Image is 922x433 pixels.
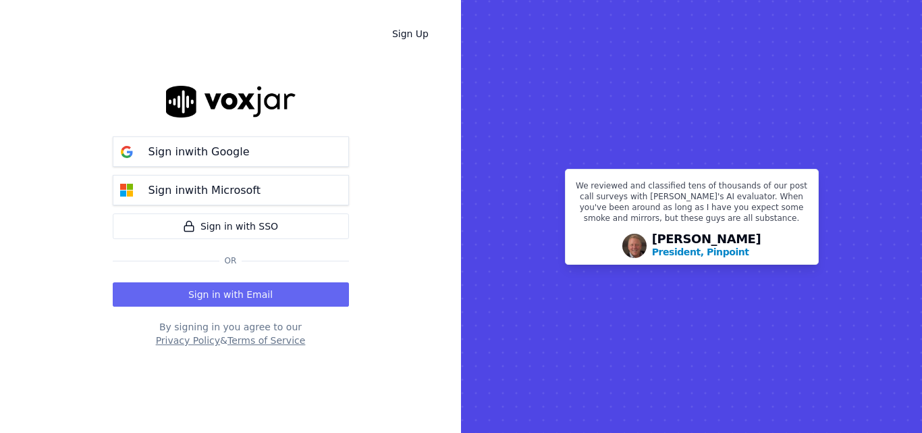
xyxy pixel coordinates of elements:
[113,175,349,205] button: Sign inwith Microsoft
[148,182,261,199] p: Sign in with Microsoft
[381,22,439,46] a: Sign Up
[113,177,140,204] img: microsoft Sign in button
[574,180,810,229] p: We reviewed and classified tens of thousands of our post call surveys with [PERSON_NAME]'s AI eva...
[113,213,349,239] a: Sign in with SSO
[652,245,749,259] p: President, Pinpoint
[652,233,761,259] div: [PERSON_NAME]
[113,136,349,167] button: Sign inwith Google
[148,144,250,160] p: Sign in with Google
[156,334,220,347] button: Privacy Policy
[219,255,242,266] span: Or
[113,138,140,165] img: google Sign in button
[227,334,305,347] button: Terms of Service
[113,282,349,307] button: Sign in with Email
[113,320,349,347] div: By signing in you agree to our &
[166,86,296,118] img: logo
[622,234,647,258] img: Avatar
